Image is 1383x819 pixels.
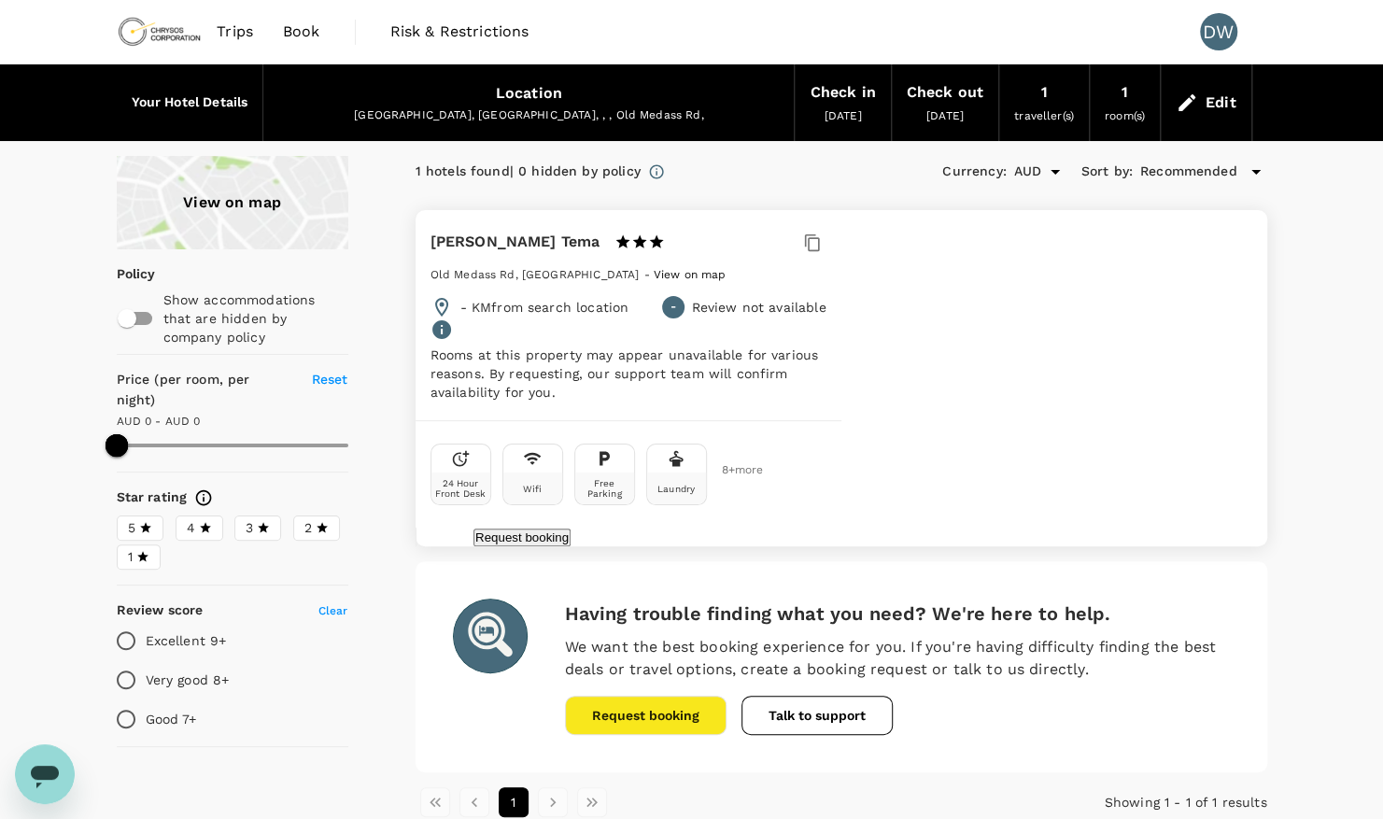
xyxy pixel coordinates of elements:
[430,229,600,255] h6: [PERSON_NAME] Tema
[825,109,862,122] span: [DATE]
[1042,159,1068,185] button: Open
[117,600,204,621] h6: Review score
[187,518,195,538] span: 4
[246,518,253,538] span: 3
[390,21,529,43] span: Risk & Restrictions
[654,266,727,281] a: View on map
[1122,79,1128,106] div: 1
[117,264,129,283] p: Policy
[654,268,727,281] span: View on map
[499,787,529,817] button: page 1
[741,696,893,735] button: Talk to support
[907,79,983,106] div: Check out
[942,162,1006,182] h6: Currency :
[416,162,641,182] div: 1 hotels found | 0 hidden by policy
[1040,79,1047,106] div: 1
[128,547,133,567] span: 1
[1140,162,1237,182] span: Recommended
[1206,90,1236,116] div: Edit
[318,604,348,617] span: Clear
[194,488,213,507] svg: Star ratings are awarded to properties to represent the quality of services, facilities, and amen...
[117,370,290,411] h6: Price (per room, per night)
[643,268,653,281] span: -
[117,156,348,249] a: View on map
[657,484,695,494] div: Laundry
[565,599,1230,628] h6: Having trouble finding what you need? We're here to help.
[117,487,188,508] h6: Star rating
[430,268,640,281] span: Old Medass Rd, [GEOGRAPHIC_DATA]
[15,744,75,804] iframe: Button to launch messaging window
[304,518,312,538] span: 2
[565,636,1230,681] p: We want the best booking experience for you. If you're having difficulty finding the best deals o...
[926,109,964,122] span: [DATE]
[278,106,779,125] div: [GEOGRAPHIC_DATA], [GEOGRAPHIC_DATA], , , Old Medass Rd,
[146,710,197,728] p: Good 7+
[217,21,253,43] span: Trips
[1014,109,1074,122] span: traveller(s)
[430,346,826,402] p: Rooms at this property may appear unavailable for various reasons. By requesting, our support tea...
[128,518,135,538] span: 5
[460,298,629,317] p: - KM from search location
[146,671,230,689] p: Very good 8+
[1105,109,1145,122] span: room(s)
[670,298,675,317] span: -
[146,631,227,650] p: Excellent 9+
[163,290,346,346] p: Show accommodations that are hidden by company policy
[523,484,543,494] div: Wifi
[983,793,1267,812] p: Showing 1 - 1 of 1 results
[692,298,826,317] p: Review not available
[810,79,875,106] div: Check in
[117,11,203,52] img: Chrysos Corporation
[579,478,630,499] div: Free Parking
[312,372,348,387] span: Reset
[722,464,750,476] span: 8 + more
[435,478,487,499] div: 24 Hour Front Desk
[565,696,727,735] button: Request booking
[132,92,248,113] h6: Your Hotel Details
[1081,162,1133,182] h6: Sort by :
[496,80,562,106] div: Location
[117,415,201,428] span: AUD 0 - AUD 0
[473,529,571,546] button: Request booking
[416,787,983,817] nav: pagination navigation
[283,21,320,43] span: Book
[1200,13,1237,50] div: DW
